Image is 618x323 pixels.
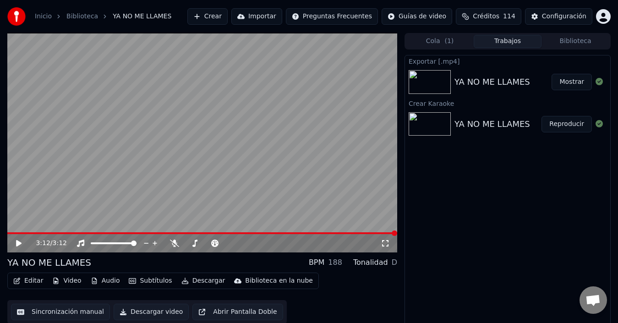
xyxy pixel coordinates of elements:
a: Biblioteca [66,12,98,21]
span: Créditos [473,12,499,21]
button: Cola [406,35,474,48]
div: / [36,239,58,248]
button: Trabajos [474,35,541,48]
div: Crear Karaoke [405,98,610,109]
div: Tonalidad [353,257,388,268]
span: 3:12 [53,239,67,248]
div: Biblioteca en la nube [245,276,313,285]
button: Abrir Pantalla Doble [192,304,283,320]
a: Inicio [35,12,52,21]
div: Chat abierto [580,286,607,314]
button: Reproducir [541,116,592,132]
span: ( 1 ) [444,37,454,46]
div: YA NO ME LLAMES [454,76,530,88]
button: Guías de video [382,8,452,25]
button: Mostrar [552,74,592,90]
button: Editar [10,274,47,287]
div: YA NO ME LLAMES [7,256,91,269]
button: Biblioteca [541,35,609,48]
button: Importar [231,8,282,25]
div: Exportar [.mp4] [405,55,610,66]
button: Audio [87,274,124,287]
span: 114 [503,12,515,21]
button: Video [49,274,85,287]
div: BPM [309,257,324,268]
div: Configuración [542,12,586,21]
nav: breadcrumb [35,12,171,21]
button: Preguntas Frecuentes [286,8,378,25]
button: Crear [187,8,228,25]
button: Descargar [178,274,229,287]
button: Descargar video [114,304,189,320]
div: YA NO ME LLAMES [454,118,530,131]
button: Créditos114 [456,8,521,25]
button: Subtítulos [125,274,175,287]
div: D [392,257,397,268]
button: Configuración [525,8,592,25]
span: 3:12 [36,239,50,248]
img: youka [7,7,26,26]
span: YA NO ME LLAMES [113,12,171,21]
button: Sincronización manual [11,304,110,320]
div: 188 [328,257,342,268]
